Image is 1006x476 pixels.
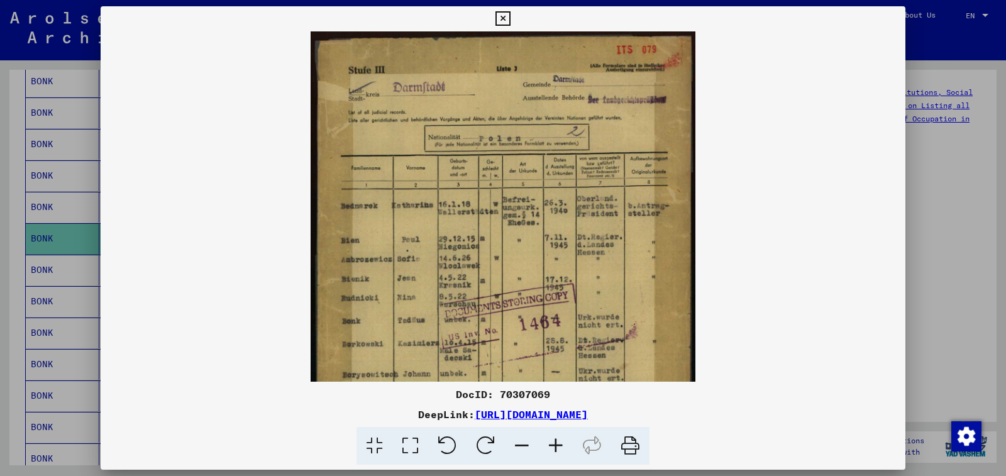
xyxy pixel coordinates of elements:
div: DocID: 70307069 [101,387,905,402]
a: [URL][DOMAIN_NAME] [475,408,588,421]
div: Change consent [951,421,981,451]
img: Change consent [951,421,981,451]
div: DeepLink: [101,407,905,422]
